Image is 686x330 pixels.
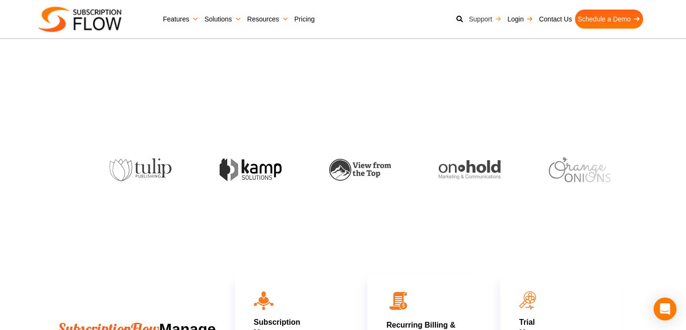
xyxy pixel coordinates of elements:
[38,7,121,32] img: Subscriptionflow
[575,10,643,29] a: Schedule a Demo
[254,291,273,309] img: icon10
[219,158,281,181] img: kamp-solution
[519,291,536,310] img: icon11
[160,10,202,29] a: Features
[292,10,318,29] a: Pricing
[386,289,410,313] img: 02
[504,10,536,29] a: Login
[329,159,391,181] img: view-from-the-top
[109,158,171,181] img: tulip-publishing
[244,10,292,29] a: Resources
[466,10,504,29] a: Support
[536,10,575,29] a: Contact Us
[654,298,676,320] div: Open Intercom Messenger
[438,160,500,179] img: onhold-marketing
[202,10,244,29] a: Solutions
[548,157,610,182] img: orange-onions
